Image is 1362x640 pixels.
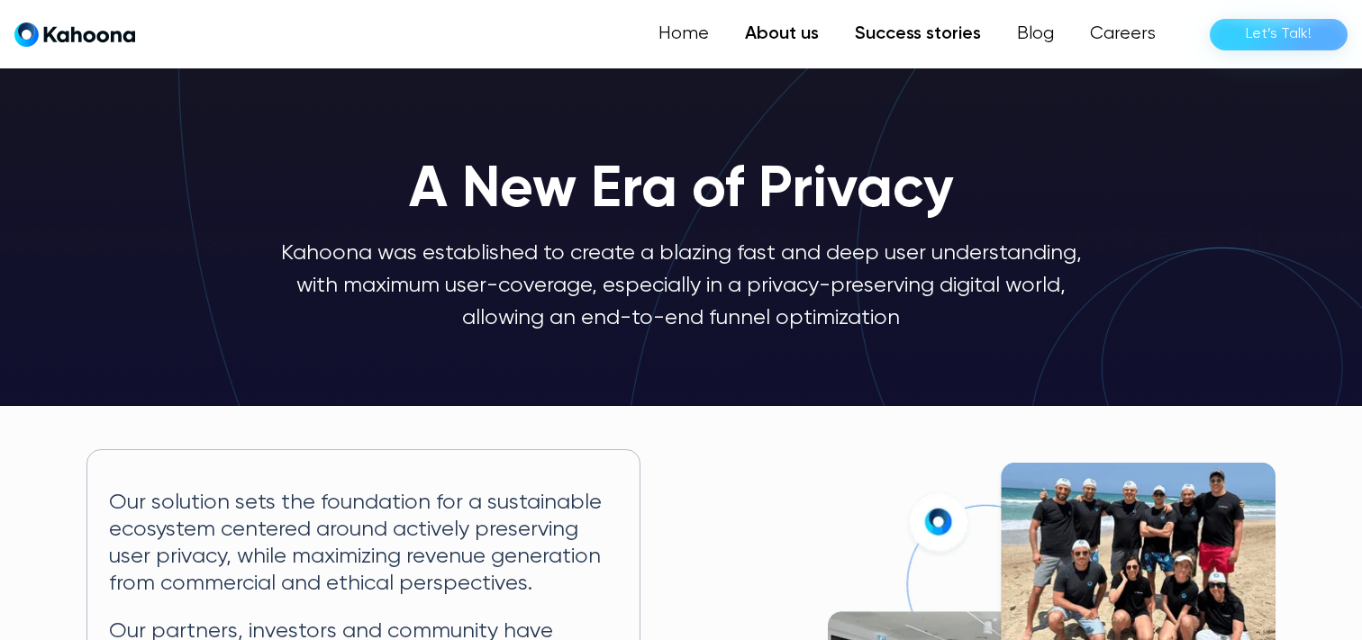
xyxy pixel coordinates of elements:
[1072,16,1174,52] a: Careers
[640,16,727,52] a: Home
[727,16,837,52] a: About us
[409,159,954,222] h1: A New Era of Privacy
[277,237,1085,334] p: Kahoona was established to create a blazing fast and deep user understanding, with maximum user-c...
[109,490,618,597] p: Our solution sets the foundation for a sustainable ecosystem centered around actively preserving ...
[837,16,999,52] a: Success stories
[1246,20,1312,49] div: Let’s Talk!
[14,22,135,48] a: home
[999,16,1072,52] a: Blog
[1210,19,1348,50] a: Let’s Talk!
